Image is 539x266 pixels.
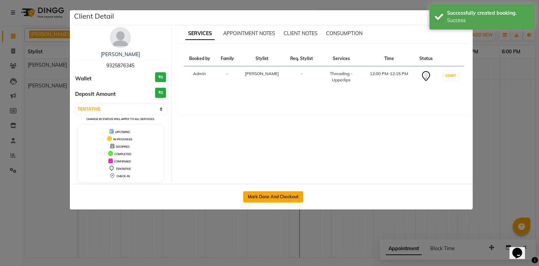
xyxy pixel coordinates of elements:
[116,145,129,148] span: DROPPED
[117,174,130,178] span: CHECK-IN
[285,51,319,66] th: Req. Stylist
[284,30,318,36] span: CLIENT NOTES
[319,51,364,66] th: Services
[223,30,275,36] span: APPOINTMENT NOTES
[75,75,92,83] span: Wallet
[184,51,216,66] th: Booked by
[215,66,239,88] td: -
[364,51,414,66] th: Time
[323,71,360,83] div: Threading - Upperlips
[75,90,116,98] span: Deposit Amount
[444,71,458,80] button: START
[185,27,215,40] span: SERVICES
[101,51,140,58] a: [PERSON_NAME]
[115,130,130,134] span: UPCOMING
[326,30,362,36] span: CONSUMPTION
[239,51,285,66] th: Stylist
[510,238,532,259] iframe: chat widget
[114,152,131,156] span: COMPLETED
[155,72,166,82] h3: ₹0
[215,51,239,66] th: Family
[414,51,438,66] th: Status
[113,138,132,141] span: IN PROGRESS
[114,160,131,163] span: CONFIRMED
[86,117,155,121] small: Change in status will apply to all services.
[447,9,530,17] div: Successfully created booking.
[116,167,131,171] span: TENTATIVE
[74,11,114,21] h5: Client Detail
[155,88,166,98] h3: ₹0
[243,191,303,202] button: Mark Done And Checkout
[110,27,131,48] img: avatar
[447,17,530,24] div: Success
[364,66,414,88] td: 12:00 PM-12:15 PM
[285,66,319,88] td: -
[106,62,134,69] span: 9325876345
[245,71,279,76] span: [PERSON_NAME]
[184,66,216,88] td: Admin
